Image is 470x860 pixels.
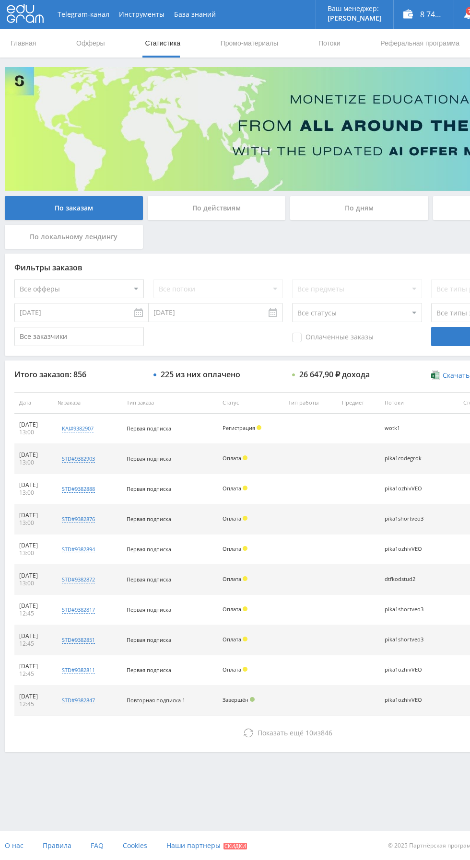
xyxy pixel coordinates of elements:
[14,370,144,379] div: Итого заказов: 856
[379,29,460,58] a: Реферальная программа
[127,455,171,462] span: Первая подписка
[62,485,95,493] div: std#9382888
[223,515,241,522] span: Оплата
[257,425,261,430] span: Холд
[19,670,48,678] div: 12:45
[62,576,95,583] div: std#9382872
[19,662,48,670] div: [DATE]
[328,14,382,22] p: [PERSON_NAME]
[385,697,428,703] div: pika1ozhivVEO
[250,697,255,702] span: Подтвержден
[127,697,185,704] span: Повторная подписка 1
[127,485,171,492] span: Первая подписка
[431,370,439,380] img: xlsx
[53,392,122,414] th: № заказа
[258,728,332,737] span: из
[127,546,171,553] span: Первая подписка
[223,575,241,582] span: Оплата
[258,728,304,737] span: Показать ещё
[166,831,247,860] a: Наши партнеры Скидки
[19,459,48,466] div: 13:00
[19,700,48,708] div: 12:45
[385,667,428,673] div: pika1ozhivVEO
[385,637,428,643] div: pika1shortveo3
[19,511,48,519] div: [DATE]
[10,29,37,58] a: Главная
[243,546,247,551] span: Холд
[218,392,283,414] th: Статус
[321,728,332,737] span: 846
[223,545,241,552] span: Оплата
[62,666,95,674] div: std#9382811
[243,455,247,460] span: Холд
[19,602,48,610] div: [DATE]
[223,666,241,673] span: Оплата
[5,225,143,249] div: По локальному лендингу
[122,392,218,414] th: Тип заказа
[62,636,95,644] div: std#9382851
[243,576,247,581] span: Холд
[385,516,428,522] div: pika1shortveo3
[380,392,446,414] th: Потоки
[223,636,241,643] span: Оплата
[19,542,48,549] div: [DATE]
[14,327,144,346] input: Все заказчики
[290,196,428,220] div: По дням
[144,29,181,58] a: Статистика
[243,516,247,521] span: Холд
[19,580,48,587] div: 13:00
[91,841,104,850] span: FAQ
[123,831,147,860] a: Cookies
[292,333,374,342] span: Оплаченные заказы
[19,429,48,436] div: 13:00
[62,455,95,463] div: std#9382903
[62,515,95,523] div: std#9382876
[127,425,171,432] span: Первая подписка
[337,392,380,414] th: Предмет
[127,515,171,523] span: Первая подписка
[43,831,71,860] a: Правила
[91,831,104,860] a: FAQ
[328,5,382,12] p: Ваш менеджер:
[385,425,428,431] div: wotk1
[62,606,95,614] div: std#9382817
[5,196,143,220] div: По заказам
[243,486,247,490] span: Холд
[5,841,23,850] span: О нас
[14,392,53,414] th: Дата
[19,693,48,700] div: [DATE]
[19,572,48,580] div: [DATE]
[19,549,48,557] div: 13:00
[148,196,286,220] div: По действиям
[223,843,247,849] span: Скидки
[19,640,48,648] div: 12:45
[317,29,341,58] a: Потоки
[19,632,48,640] div: [DATE]
[43,841,71,850] span: Правила
[127,666,171,674] span: Первая подписка
[19,421,48,429] div: [DATE]
[223,485,241,492] span: Оплата
[385,576,428,582] div: dtfkodstud2
[19,451,48,459] div: [DATE]
[123,841,147,850] span: Cookies
[127,636,171,643] span: Первая подписка
[19,610,48,617] div: 12:45
[223,454,241,462] span: Оплата
[385,455,428,462] div: pika1codegrok
[385,546,428,552] div: pika1ozhivVEO
[220,29,279,58] a: Промо-материалы
[62,697,95,704] div: std#9382847
[75,29,106,58] a: Офферы
[166,841,221,850] span: Наши партнеры
[161,370,240,379] div: 225 из них оплачено
[19,519,48,527] div: 13:00
[62,425,94,432] div: kai#9382907
[243,606,247,611] span: Холд
[62,546,95,553] div: std#9382894
[299,370,370,379] div: 26 647,90 ₽ дохода
[223,605,241,613] span: Оплата
[305,728,313,737] span: 10
[127,576,171,583] span: Первая подписка
[127,606,171,613] span: Первая подписка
